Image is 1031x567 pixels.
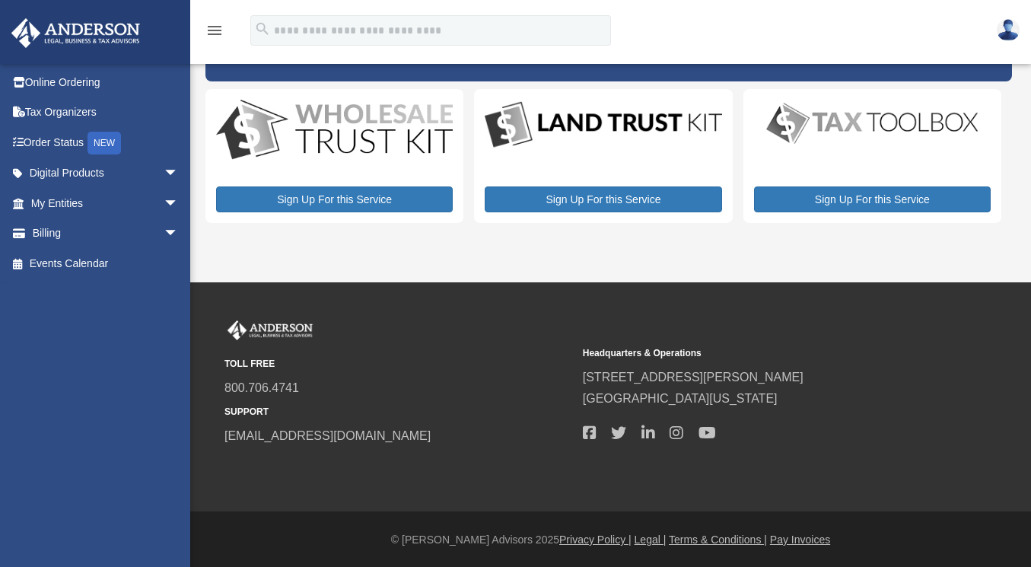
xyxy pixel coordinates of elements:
[205,21,224,40] i: menu
[11,127,202,158] a: Order StatusNEW
[485,100,721,151] img: LandTrust_lgo-1.jpg
[997,19,1020,41] img: User Pic
[254,21,271,37] i: search
[583,346,931,362] small: Headquarters & Operations
[7,18,145,48] img: Anderson Advisors Platinum Portal
[11,188,202,218] a: My Entitiesarrow_drop_down
[11,248,202,279] a: Events Calendar
[224,404,572,420] small: SUPPORT
[205,27,224,40] a: menu
[216,100,453,162] img: WS-Trust-Kit-lgo-1.jpg
[164,158,194,190] span: arrow_drop_down
[11,218,202,249] a: Billingarrow_drop_down
[770,534,830,546] a: Pay Invoices
[11,67,202,97] a: Online Ordering
[485,186,721,212] a: Sign Up For this Service
[583,392,778,405] a: [GEOGRAPHIC_DATA][US_STATE]
[164,188,194,219] span: arrow_drop_down
[754,100,991,147] img: taxtoolbox_new-1.webp
[216,186,453,212] a: Sign Up For this Service
[669,534,767,546] a: Terms & Conditions |
[11,158,194,189] a: Digital Productsarrow_drop_down
[583,371,803,384] a: [STREET_ADDRESS][PERSON_NAME]
[754,186,991,212] a: Sign Up For this Service
[164,218,194,250] span: arrow_drop_down
[224,429,431,442] a: [EMAIL_ADDRESS][DOMAIN_NAME]
[224,356,572,372] small: TOLL FREE
[224,381,299,394] a: 800.706.4741
[11,97,202,128] a: Tax Organizers
[88,132,121,154] div: NEW
[224,320,316,340] img: Anderson Advisors Platinum Portal
[190,530,1031,549] div: © [PERSON_NAME] Advisors 2025
[635,534,667,546] a: Legal |
[559,534,632,546] a: Privacy Policy |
